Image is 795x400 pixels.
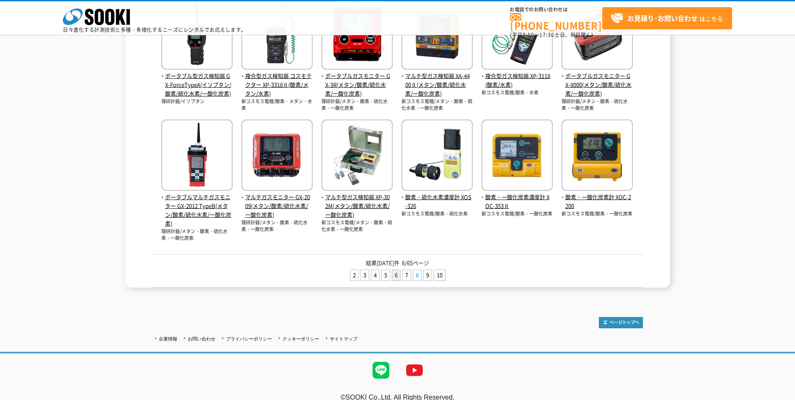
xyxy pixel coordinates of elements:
[321,119,393,193] img: XP-302M(メタン/酸素/硫化水素/一酸化炭素)
[562,210,633,218] p: 新コスモス電機/酸素・一酸化炭素
[401,72,473,98] span: マルチ型ガス検知器 XA-4400Ⅱ(メタン/酸素/硫化水素/一酸化炭素)
[63,27,246,32] p: 日々進化する計測技術と多種・多様化するニーズにレンタルでお応えします。
[401,193,473,210] span: 酸素・硫化水素濃度計 XOS-326
[599,317,643,328] img: トップページへ
[482,119,553,193] img: XOC-353Ⅱ
[482,63,553,89] a: 複合型ガス検知器 XP-3118(酸素/水素)
[562,193,633,210] span: 酸素・一酸化炭素計 XOC-2200
[510,7,602,12] span: お電話でのお問い合わせは
[321,72,393,98] span: ポータブルガスモニター GX-3R(メタン/酸素/硫化水素/一酸化炭素)
[401,210,473,218] p: 新コスモス電機/酸素・硫化水素
[403,270,411,281] a: 7
[159,336,177,341] a: 企業情報
[482,184,553,210] a: 酸素・一酸化炭素濃度計 XOC-353Ⅱ
[401,63,473,98] a: マルチ型ガス検知器 XA-4400Ⅱ(メタン/酸素/硫化水素/一酸化炭素)
[401,184,473,210] a: 酸素・硫化水素濃度計 XOS-326
[161,228,233,242] p: 理研計器/メタン・酸素・硫化水素・一酸化炭素
[226,336,272,341] a: プライバシーポリシー
[330,336,357,341] a: サイトマップ
[161,72,233,98] span: ポータブル型ガス検知器 GX-ForceTypeA(イソブタン/酸素/硫化水素/一酸化炭素)
[434,270,445,281] a: 10
[161,184,233,228] a: ポータブルマルチガスモニター GX-2012 TypeB(メタン/酸素/硫化水素/一酸化炭素)
[510,31,593,39] span: (平日 ～ 土日、祝日除く)
[241,119,313,193] img: GX-2009(メタン/酸素/硫化水素/一酸化炭素)
[523,31,534,39] span: 8:50
[188,336,215,341] a: お問い合わせ
[321,184,393,219] a: マルチ型ガス検知器 XP-302M(メタン/酸素/硫化水素/一酸化炭素)
[241,184,313,219] a: マルチガスモニター GX-2009(メタン/酸素/硫化水素/一酸化炭素)
[161,98,233,105] p: 理研計器/イソブタン
[401,98,473,112] p: 新コスモス電機/メタン・酸素・硫化水素・一酸化炭素
[321,63,393,98] a: ポータブルガスモニター GX-3R(メタン/酸素/硫化水素/一酸化炭素)
[562,184,633,210] a: 酸素・一酸化炭素計 XOC-2200
[482,72,553,89] span: 複合型ガス検知器 XP-3118(酸素/水素)
[627,13,698,23] strong: お見積り･お問い合わせ
[382,270,390,281] a: 5
[241,193,313,219] span: マルチガスモニター GX-2009(メタン/酸素/硫化水素/一酸化炭素)
[364,353,398,387] img: LINE
[510,13,602,30] a: [PHONE_NUMBER]
[371,270,379,281] a: 4
[321,98,393,112] p: 理研計器/メタン・酸素・硫化水素・一酸化炭素
[562,72,633,98] span: ポータブルガスモニター GX-8000(メタン/酸素/硫化水素/一酸化炭素)
[602,7,732,29] a: お見積り･お問い合わせはこちら
[562,119,633,193] img: XOC-2200
[562,98,633,112] p: 理研計器/メタン・酸素・硫化水素・一酸化炭素
[361,270,369,281] a: 3
[241,63,313,98] a: 複合型ガス検知器 コスモテクター XP-3318Ⅱ(酸素/メタン/水素)
[401,119,473,193] img: XOS-326
[321,193,393,219] span: マルチ型ガス検知器 XP-302M(メタン/酸素/硫化水素/一酸化炭素)
[562,63,633,98] a: ポータブルガスモニター GX-8000(メタン/酸素/硫化水素/一酸化炭素)
[413,270,421,281] a: 8
[611,12,723,25] span: はこちら
[424,270,432,281] a: 9
[161,119,233,193] img: GX-2012 TypeB(メタン/酸素/硫化水素/一酸化炭素)
[282,336,319,341] a: クッキーポリシー
[153,259,643,268] p: 結果[DATE]件 6/65ページ
[482,210,553,218] p: 新コスモス電機/酸素・一酸化炭素
[539,31,554,39] span: 17:30
[392,270,401,281] li: 6
[161,63,233,98] a: ポータブル型ガス検知器 GX-ForceTypeA(イソブタン/酸素/硫化水素/一酸化炭素)
[241,219,313,233] p: 理研計器/メタン・酸素・硫化水素・一酸化炭素
[241,98,313,112] p: 新コスモス電機/酸素・メタン・水素
[482,193,553,210] span: 酸素・一酸化炭素濃度計 XOC-353Ⅱ
[321,219,393,233] p: 新コスモス電機/メタン・酸素・硫化水素・一酸化炭素
[241,72,313,98] span: 複合型ガス検知器 コスモテクター XP-3318Ⅱ(酸素/メタン/水素)
[350,270,358,281] a: 2
[161,193,233,228] span: ポータブルマルチガスモニター GX-2012 TypeB(メタン/酸素/硫化水素/一酸化炭素)
[482,89,553,96] p: 新コスモス電機/酸素・水素
[398,353,431,387] img: YouTube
